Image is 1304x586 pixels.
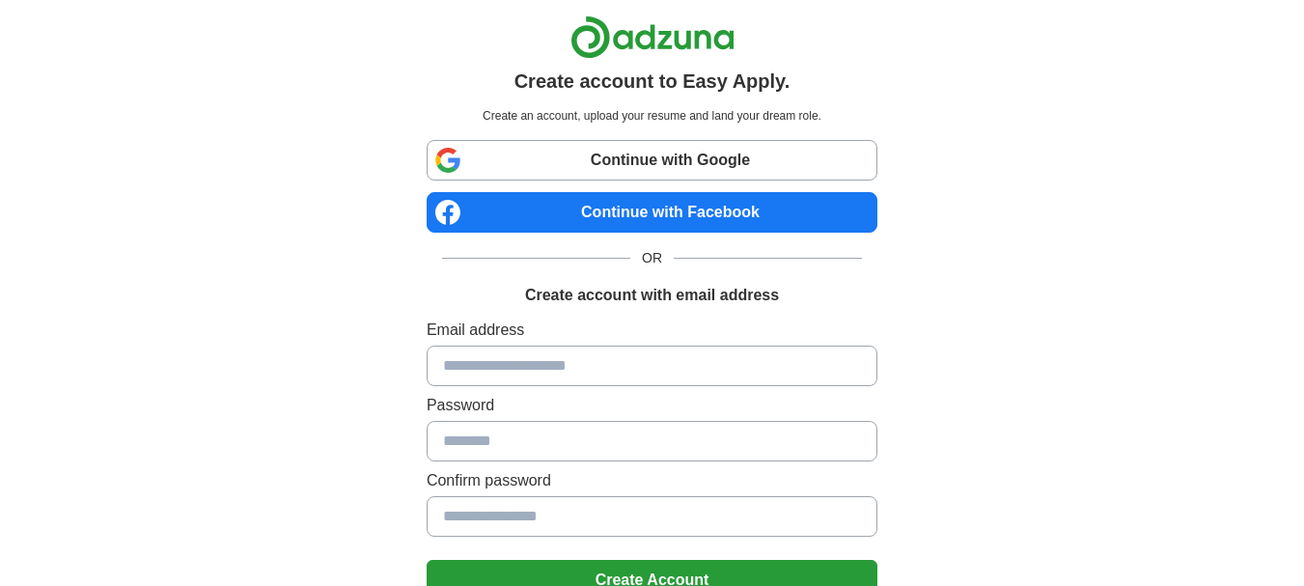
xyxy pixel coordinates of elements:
[430,107,874,125] p: Create an account, upload your resume and land your dream role.
[630,248,674,268] span: OR
[427,469,877,492] label: Confirm password
[514,67,791,96] h1: Create account to Easy Apply.
[427,140,877,181] a: Continue with Google
[427,394,877,417] label: Password
[427,192,877,233] a: Continue with Facebook
[570,15,735,59] img: Adzuna logo
[427,319,877,342] label: Email address
[525,284,779,307] h1: Create account with email address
